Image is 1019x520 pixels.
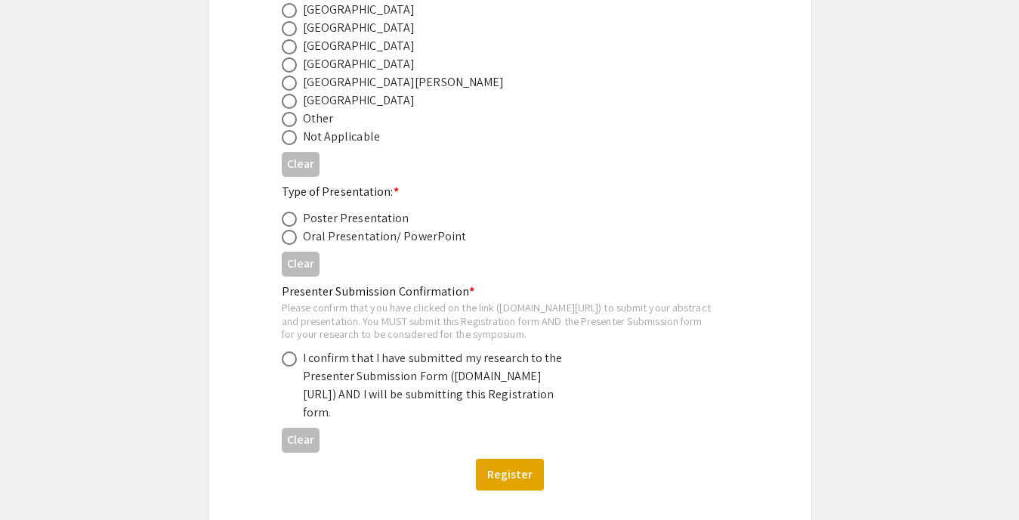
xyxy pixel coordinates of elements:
iframe: Chat [11,452,64,509]
div: Not Applicable [303,128,380,146]
div: Other [303,110,334,128]
button: Clear [282,252,320,277]
div: Please confirm that you have clicked on the link ([DOMAIN_NAME][URL]) to submit your abstract and... [282,301,714,341]
div: [GEOGRAPHIC_DATA] [303,91,415,110]
div: [GEOGRAPHIC_DATA][PERSON_NAME] [303,73,505,91]
div: [GEOGRAPHIC_DATA] [303,19,415,37]
div: Oral Presentation/ PowerPoint [303,227,467,246]
button: Clear [282,152,320,177]
mat-label: Type of Presentation: [282,184,399,200]
div: I confirm that I have submitted my research to the Presenter Submission Form ([DOMAIN_NAME][URL])... [303,349,567,422]
mat-label: Presenter Submission Confirmation [282,283,474,299]
button: Register [476,459,544,491]
div: [GEOGRAPHIC_DATA] [303,1,415,19]
div: [GEOGRAPHIC_DATA] [303,37,415,55]
button: Clear [282,428,320,453]
div: [GEOGRAPHIC_DATA] [303,55,415,73]
div: Poster Presentation [303,209,409,227]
